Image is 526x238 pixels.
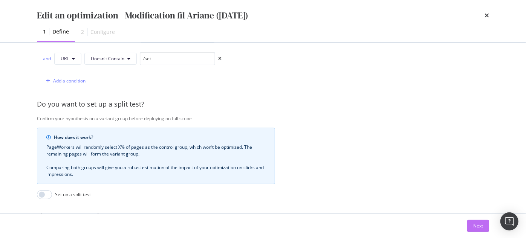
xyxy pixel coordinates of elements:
div: times [218,56,222,61]
button: Doesn't Contain [84,53,137,65]
div: Edit an optimization - Modification fil Ariane ([DATE]) [37,9,248,22]
button: Next [467,220,489,232]
div: How does it work? [54,134,266,141]
div: Next [473,223,483,229]
div: Open Intercom Messenger [500,212,518,230]
span: Doesn't Contain [91,55,124,62]
span: URL [61,55,69,62]
button: Add a condition [43,75,86,87]
div: 1 [43,28,46,35]
button: URL [54,53,81,65]
div: 2 [81,28,84,36]
div: Define [52,28,69,35]
div: info banner [37,128,275,184]
div: times [485,9,489,22]
div: and [43,55,51,62]
div: Configure [90,28,115,36]
div: Set up a split test [55,191,91,198]
div: PageWorkers will randomly select X% of pages as the control group, which won’t be optimized. The ... [46,144,266,178]
div: Add a condition [53,78,86,84]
